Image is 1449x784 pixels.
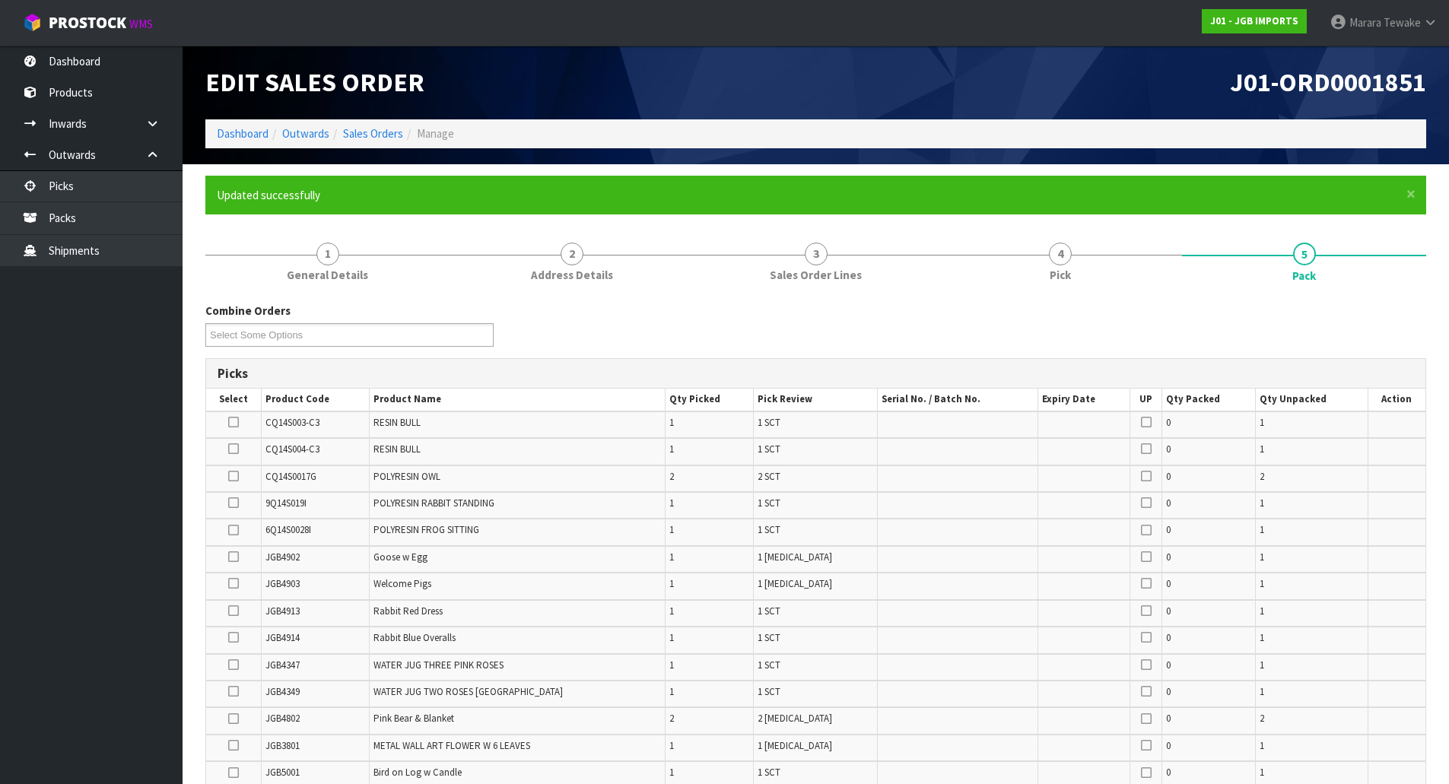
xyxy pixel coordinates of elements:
span: General Details [287,267,368,283]
span: 1 [1260,685,1264,698]
span: JGB4903 [265,577,300,590]
span: 2 [1260,470,1264,483]
span: 0 [1166,523,1171,536]
small: WMS [129,17,153,31]
span: × [1406,183,1416,205]
span: 6Q14S0028I [265,523,311,536]
span: 2 [669,712,674,725]
span: JGB4347 [265,659,300,671]
span: 1 [316,243,339,265]
span: WATER JUG THREE PINK ROSES [373,659,504,671]
span: 1 [669,659,674,671]
span: JGB4802 [265,712,300,725]
span: 1 SCT [758,497,780,509]
span: 1 [669,766,674,779]
span: 1 SCT [758,659,780,671]
span: Pick [1050,267,1071,283]
span: Updated successfully [217,188,320,202]
span: 1 [1260,497,1264,509]
span: JGB5001 [265,766,300,779]
span: 1 SCT [758,443,780,455]
span: 1 SCT [758,631,780,644]
span: 1 [1260,577,1264,590]
th: Action [1368,389,1425,411]
span: 1 [669,523,674,536]
span: 0 [1166,470,1171,483]
span: RESIN BULL [373,416,421,429]
span: 0 [1166,577,1171,590]
span: 1 [669,631,674,644]
th: Expiry Date [1038,389,1130,411]
span: 1 SCT [758,685,780,698]
span: 1 [1260,631,1264,644]
span: 1 [1260,523,1264,536]
span: Pink Bear & Blanket [373,712,454,725]
th: Serial No. / Batch No. [878,389,1038,411]
span: CQ14S004-C3 [265,443,319,455]
span: JGB4913 [265,605,300,617]
span: 0 [1166,712,1171,725]
span: 1 [1260,659,1264,671]
span: POLYRESIN FROG SITTING [373,523,479,536]
span: 0 [1166,659,1171,671]
span: 2 [561,243,583,265]
h3: Picks [218,367,1414,381]
span: 9Q14S019I [265,497,307,509]
span: 0 [1166,766,1171,779]
th: Pick Review [754,389,878,411]
img: cube-alt.png [23,13,42,32]
span: 5 [1293,243,1316,265]
span: 0 [1166,739,1171,752]
th: Product Code [262,389,370,411]
span: Marara [1349,15,1381,30]
span: POLYRESIN OWL [373,470,440,483]
span: 1 [669,551,674,563]
span: 1 [669,577,674,590]
span: 1 [1260,416,1264,429]
span: 0 [1166,497,1171,509]
span: METAL WALL ART FLOWER W 6 LEAVES [373,739,530,752]
span: Manage [417,126,454,141]
span: WATER JUG TWO ROSES [GEOGRAPHIC_DATA] [373,685,563,698]
th: Qty Packed [1162,389,1256,411]
span: 0 [1166,631,1171,644]
span: Sales Order Lines [770,267,862,283]
span: 0 [1166,685,1171,698]
span: JGB4902 [265,551,300,563]
span: 1 [1260,605,1264,617]
th: Product Name [370,389,666,411]
span: 1 [669,685,674,698]
th: Qty Unpacked [1255,389,1368,411]
span: 1 SCT [758,605,780,617]
span: Bird on Log w Candle [373,766,462,779]
span: Welcome Pigs [373,577,431,590]
span: 2 [MEDICAL_DATA] [758,712,832,725]
strong: J01 - JGB IMPORTS [1210,14,1298,27]
span: 0 [1166,443,1171,455]
th: Qty Picked [665,389,754,411]
a: Outwards [282,126,329,141]
span: Tewake [1384,15,1421,30]
span: 1 [669,497,674,509]
span: 0 [1166,551,1171,563]
span: 1 [MEDICAL_DATA] [758,551,832,563]
span: 1 [669,605,674,617]
span: CQ14S003-C3 [265,416,319,429]
span: 0 [1166,605,1171,617]
span: 2 SCT [758,470,780,483]
span: POLYRESIN RABBIT STANDING [373,497,494,509]
th: UP [1130,389,1162,411]
span: 1 SCT [758,523,780,536]
span: 2 [669,470,674,483]
span: 1 [1260,443,1264,455]
span: 0 [1166,416,1171,429]
span: JGB4349 [265,685,300,698]
span: Rabbit Blue Overalls [373,631,456,644]
span: Goose w Egg [373,551,427,563]
span: Pack [1292,268,1316,284]
span: 1 SCT [758,416,780,429]
span: Edit Sales Order [205,66,424,98]
span: Address Details [531,267,613,283]
th: Select [206,389,262,411]
span: 2 [1260,712,1264,725]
